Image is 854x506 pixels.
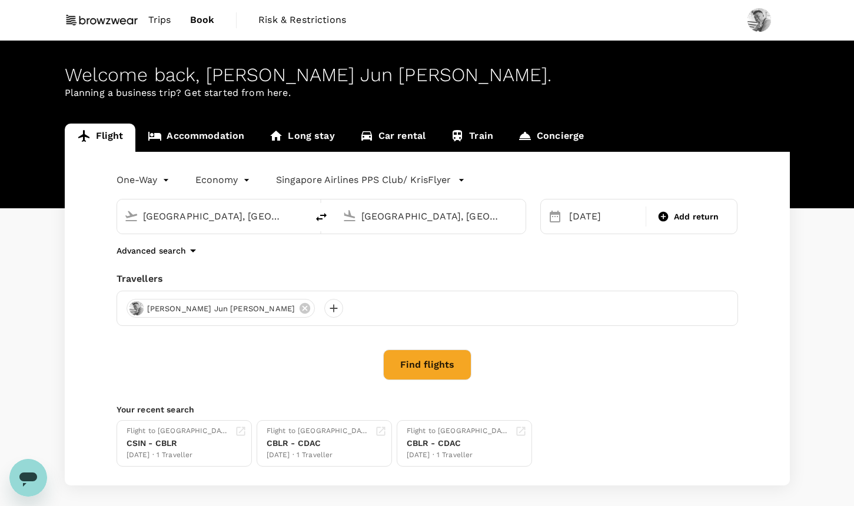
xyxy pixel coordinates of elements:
div: [DATE] [564,205,643,228]
p: Planning a business trip? Get started from here. [65,86,790,100]
a: Flight [65,124,136,152]
div: CSIN - CBLR [127,437,230,450]
span: Book [190,13,215,27]
p: Advanced search [117,245,186,257]
a: Long stay [257,124,347,152]
span: [PERSON_NAME] Jun [PERSON_NAME] [140,303,303,315]
div: Flight to [GEOGRAPHIC_DATA] [407,425,510,437]
img: avatar-66cf426a2bd72.png [129,301,144,315]
a: Accommodation [135,124,257,152]
div: Travellers [117,272,738,286]
div: Flight to [GEOGRAPHIC_DATA] [127,425,230,437]
button: delete [307,203,335,231]
p: Your recent search [117,404,738,415]
span: Risk & Restrictions [258,13,346,27]
div: Economy [195,171,252,189]
a: Concierge [506,124,596,152]
button: Open [517,215,520,217]
span: Add return [674,211,719,223]
a: Train [438,124,506,152]
span: Trips [148,13,171,27]
input: Depart from [143,207,283,225]
div: Flight to [GEOGRAPHIC_DATA] [267,425,370,437]
button: Singapore Airlines PPS Club/ KrisFlyer [276,173,465,187]
p: Singapore Airlines PPS Club/ KrisFlyer [276,173,451,187]
iframe: Button to launch messaging window [9,459,47,497]
div: [DATE] · 1 Traveller [407,450,510,461]
img: Yong Jun Joel Yip [747,8,771,32]
img: Browzwear Solutions Pte Ltd [65,7,139,33]
div: [DATE] · 1 Traveller [127,450,230,461]
div: [PERSON_NAME] Jun [PERSON_NAME] [127,299,315,318]
button: Find flights [383,349,471,380]
button: Open [299,215,301,217]
button: Advanced search [117,244,200,258]
div: One-Way [117,171,172,189]
input: Going to [361,207,501,225]
a: Car rental [347,124,438,152]
div: [DATE] · 1 Traveller [267,450,370,461]
div: CBLR - CDAC [267,437,370,450]
div: CBLR - CDAC [407,437,510,450]
div: Welcome back , [PERSON_NAME] Jun [PERSON_NAME] . [65,64,790,86]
